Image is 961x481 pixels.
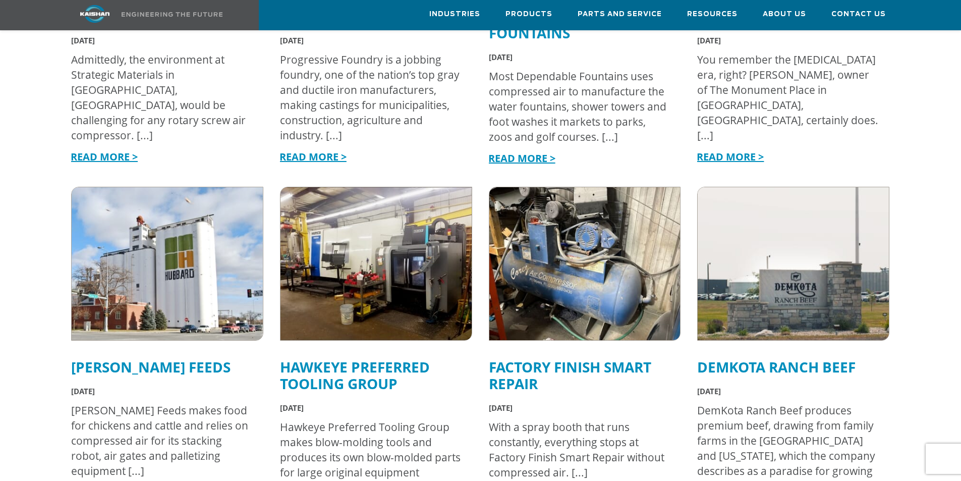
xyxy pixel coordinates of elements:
[697,35,721,45] span: [DATE]
[489,69,671,144] div: Most Dependable Fountains uses compressed air to manufacture the water fountains, shower towers a...
[698,187,889,340] img: demokota ranch beef
[71,386,95,396] span: [DATE]
[697,52,879,143] div: You remember the [MEDICAL_DATA] era, right? [PERSON_NAME], owner of The Monument Place in [GEOGRA...
[489,403,513,413] span: [DATE]
[57,5,133,23] img: kaishan logo
[280,403,304,413] span: [DATE]
[578,9,662,20] span: Parts and Service
[488,151,555,165] a: READ MORE >
[697,357,856,377] a: DemKota Ranch Beef
[280,357,430,393] a: Hawkeye Preferred Tooling Group
[280,187,472,340] img: blow molding tool
[489,419,671,480] div: With a spray booth that runs constantly, everything stops at Factory Finish Smart Repair without ...
[831,9,886,20] span: Contact Us
[71,52,253,143] div: Admittedly, the environment at Strategic Materials in [GEOGRAPHIC_DATA], [GEOGRAPHIC_DATA], would...
[489,52,513,62] span: [DATE]
[429,1,480,28] a: Industries
[687,1,738,28] a: Resources
[505,9,552,20] span: Products
[71,35,95,45] span: [DATE]
[763,9,806,20] span: About Us
[122,12,222,17] img: Engineering the future
[429,9,480,20] span: Industries
[578,1,662,28] a: Parts and Service
[489,357,651,393] a: Factory Finish Smart Repair
[72,187,263,340] img: hubbard feeds
[697,386,721,396] span: [DATE]
[763,1,806,28] a: About Us
[71,403,253,478] div: [PERSON_NAME] Feeds makes food for chickens and cattle and relies on compressed air for its stack...
[489,187,681,340] img: dusty air compressor
[687,9,738,20] span: Resources
[280,35,304,45] span: [DATE]
[279,150,347,164] a: READ MORE >
[831,1,886,28] a: Contact Us
[505,1,552,28] a: Products
[697,150,764,164] a: READ MORE >
[280,52,462,143] div: Progressive Foundry is a jobbing foundry, one of the nation’s top gray and ductile iron manufactu...
[71,150,138,164] a: READ MORE >
[71,357,231,377] a: [PERSON_NAME] Feeds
